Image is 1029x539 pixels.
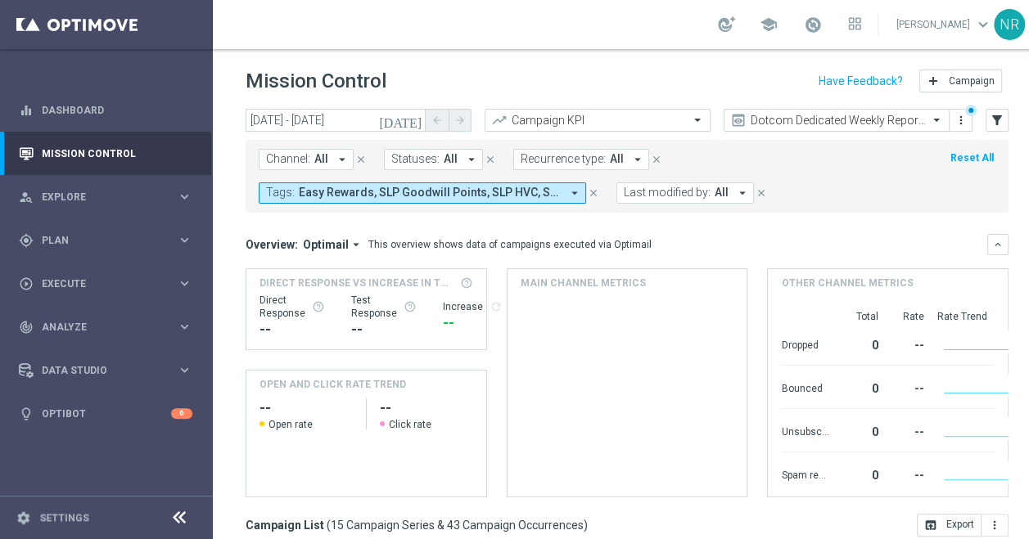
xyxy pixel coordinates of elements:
[513,149,649,170] button: Recurrence type: All arrow_drop_down
[177,319,192,335] i: keyboard_arrow_right
[483,150,498,168] button: close
[269,418,313,431] span: Open rate
[19,406,34,421] i: lightbulb
[42,279,177,289] span: Execute
[349,237,363,252] i: arrow_drop_down
[987,234,1009,255] button: keyboard_arrow_down
[760,16,778,34] span: school
[19,363,177,378] div: Data Studio
[19,190,34,204] i: person_search
[19,190,177,204] div: Explore
[260,377,406,392] h4: OPEN AND CLICK RATE TREND
[616,182,754,204] button: Last modified by: All arrow_drop_down
[949,149,995,167] button: Reset All
[835,460,878,487] div: 0
[42,88,192,132] a: Dashboard
[443,313,503,333] div: --
[521,152,606,166] span: Recurrence type:
[42,366,177,375] span: Data Studio
[835,330,878,357] div: 0
[988,519,1001,532] i: more_vert
[19,320,34,335] i: track_changes
[884,374,923,400] div: --
[19,103,34,118] i: equalizer
[266,152,310,166] span: Channel:
[260,398,353,418] h2: --
[260,276,455,290] span: Direct Response VS Increase In Total Mid Shipment Dotcom Transaction Amount
[756,187,767,199] i: close
[449,109,472,132] button: arrow_forward
[953,110,969,130] button: more_vert
[377,109,426,133] button: [DATE]
[649,150,664,168] button: close
[19,320,177,335] div: Analyze
[630,152,645,167] i: arrow_drop_down
[18,407,193,420] div: lightbulb Optibot 6
[298,237,368,252] button: Optimail arrow_drop_down
[491,112,508,128] i: trending_up
[955,114,968,127] i: more_vert
[917,518,1009,531] multiple-options-button: Export to CSV
[982,514,1009,537] button: more_vert
[351,320,417,339] div: --
[835,374,878,400] div: 0
[18,277,193,290] button: play_circle_outline Execute keyboard_arrow_right
[355,154,367,165] i: close
[368,237,652,252] div: This overview shows data of campaigns executed via Optimail
[624,186,711,200] span: Last modified by:
[379,113,423,128] i: [DATE]
[42,392,171,435] a: Optibot
[16,510,31,525] i: settings
[464,152,479,167] i: arrow_drop_down
[443,300,503,313] div: Increase
[18,191,193,204] button: person_search Explore keyboard_arrow_right
[835,417,878,443] div: 0
[177,232,192,248] i: keyboard_arrow_right
[314,152,328,166] span: All
[444,152,458,166] span: All
[730,112,747,128] i: preview
[754,184,769,202] button: close
[177,362,192,378] i: keyboard_arrow_right
[924,519,937,532] i: open_in_browser
[18,321,193,334] div: track_changes Analyze keyboard_arrow_right
[19,233,177,248] div: Plan
[485,154,496,165] i: close
[42,322,177,332] span: Analyze
[42,132,192,175] a: Mission Control
[19,88,192,132] div: Dashboard
[586,184,601,202] button: close
[18,104,193,117] button: equalizer Dashboard
[18,234,193,247] button: gps_fixed Plan keyboard_arrow_right
[39,513,89,523] a: Settings
[781,330,828,357] div: Dropped
[389,418,431,431] span: Click rate
[884,460,923,487] div: --
[715,186,729,200] span: All
[521,276,646,290] h4: Main channel metrics
[260,294,325,320] div: Direct Response
[246,237,298,252] h3: Overview:
[927,74,940,88] i: add
[335,152,350,167] i: arrow_drop_down
[781,460,828,487] div: Spam reported
[990,113,1004,128] i: filter_alt
[992,239,1004,250] i: keyboard_arrow_down
[490,300,503,313] i: refresh
[351,294,417,320] div: Test Response
[724,109,950,132] ng-select: Dotcom Dedicated Weekly Reporting
[895,12,994,37] a: [PERSON_NAME]keyboard_arrow_down
[917,514,982,537] button: open_in_browser Export
[651,154,662,165] i: close
[884,310,923,323] div: Rate
[18,147,193,160] button: Mission Control
[19,392,192,435] div: Optibot
[567,186,582,200] i: arrow_drop_down
[266,186,295,200] span: Tags:
[384,149,483,170] button: Statuses: All arrow_drop_down
[919,70,1002,92] button: add Campaign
